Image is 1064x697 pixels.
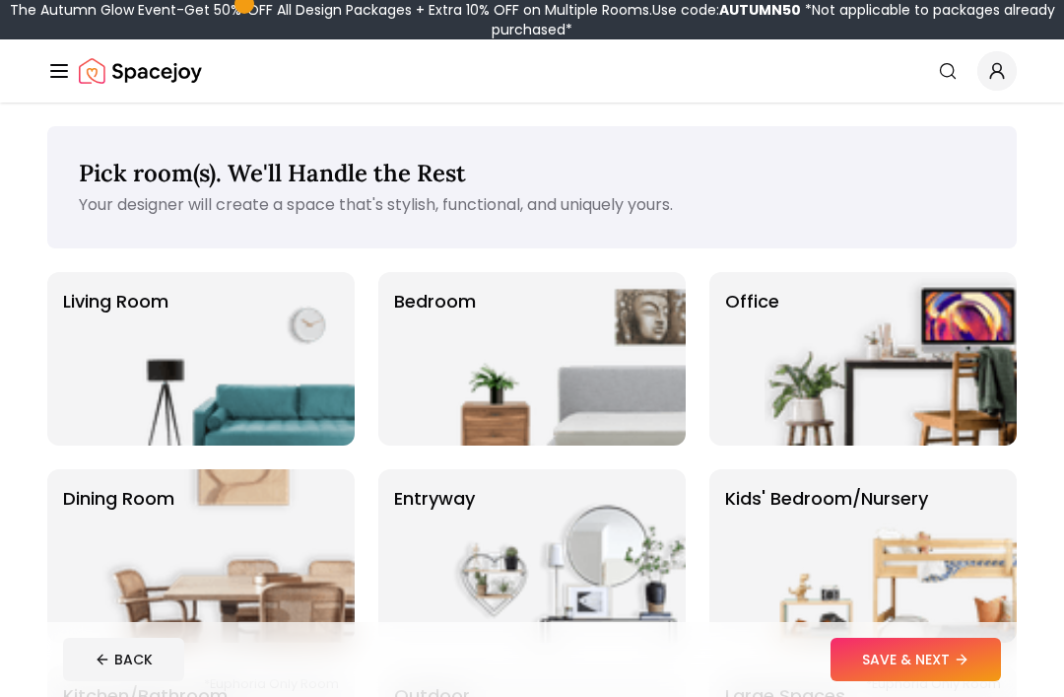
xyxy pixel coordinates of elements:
p: Kids' Bedroom/Nursery [725,485,928,627]
p: Bedroom [394,288,476,430]
img: Living Room [102,272,355,446]
p: Dining Room [63,485,174,627]
p: Office [725,288,779,430]
img: Bedroom [433,272,686,446]
p: Your designer will create a space that's stylish, functional, and uniquely yours. [79,193,985,217]
img: Office [765,272,1017,446]
button: SAVE & NEXT [831,638,1001,681]
img: entryway [433,469,686,643]
img: Kids' Bedroom/Nursery [765,469,1017,643]
nav: Global [47,39,1017,103]
button: BACK [63,638,184,681]
img: Spacejoy Logo [79,51,202,91]
p: entryway [394,485,475,627]
p: Living Room [63,288,168,430]
a: Spacejoy [79,51,202,91]
span: Pick room(s). We'll Handle the Rest [79,158,466,188]
img: Dining Room [102,469,355,643]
